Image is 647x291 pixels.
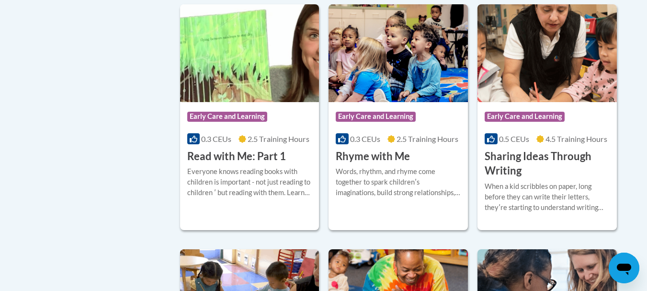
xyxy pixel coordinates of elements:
[187,112,267,121] span: Early Care and Learning
[180,4,319,230] a: Course LogoEarly Care and Learning0.3 CEUs2.5 Training Hours Read with Me: Part 1Everyone knows r...
[545,134,607,143] span: 4.5 Training Hours
[485,112,565,121] span: Early Care and Learning
[485,149,610,179] h3: Sharing Ideas Through Writing
[336,112,416,121] span: Early Care and Learning
[397,134,458,143] span: 2.5 Training Hours
[336,149,410,164] h3: Rhyme with Me
[329,4,468,102] img: Course Logo
[187,166,312,198] div: Everyone knows reading books with children is important - not just reading to children ʹ but read...
[477,4,617,102] img: Course Logo
[499,134,529,143] span: 0.5 CEUs
[485,181,610,213] div: When a kid scribbles on paper, long before they can write their letters, theyʹre starting to unde...
[201,134,231,143] span: 0.3 CEUs
[180,4,319,102] img: Course Logo
[609,253,639,283] iframe: Button to launch messaging window
[350,134,380,143] span: 0.3 CEUs
[477,4,617,230] a: Course LogoEarly Care and Learning0.5 CEUs4.5 Training Hours Sharing Ideas Through WritingWhen a ...
[329,4,468,230] a: Course LogoEarly Care and Learning0.3 CEUs2.5 Training Hours Rhyme with MeWords, rhythm, and rhym...
[336,166,461,198] div: Words, rhythm, and rhyme come together to spark childrenʹs imaginations, build strong relationshi...
[248,134,309,143] span: 2.5 Training Hours
[187,149,286,164] h3: Read with Me: Part 1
